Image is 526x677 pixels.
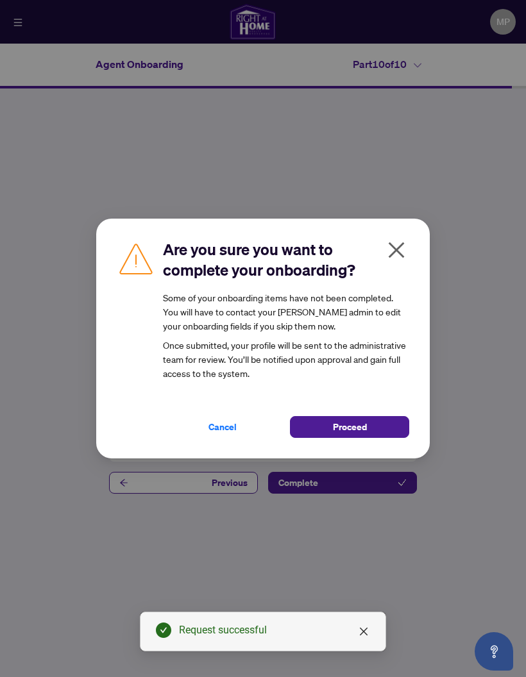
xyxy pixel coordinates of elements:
[163,290,409,333] div: Some of your onboarding items have not been completed. You will have to contact your [PERSON_NAME...
[208,417,237,437] span: Cancel
[163,290,409,380] article: Once submitted, your profile will be sent to the administrative team for review. You’ll be notifi...
[156,623,171,638] span: check-circle
[359,626,369,637] span: close
[163,239,409,280] h2: Are you sure you want to complete your onboarding?
[179,623,370,638] div: Request successful
[386,240,407,260] span: close
[357,624,371,639] a: Close
[475,632,513,671] button: Open asap
[163,416,282,438] button: Cancel
[333,417,367,437] span: Proceed
[117,239,155,278] img: Caution Icon
[290,416,409,438] button: Proceed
